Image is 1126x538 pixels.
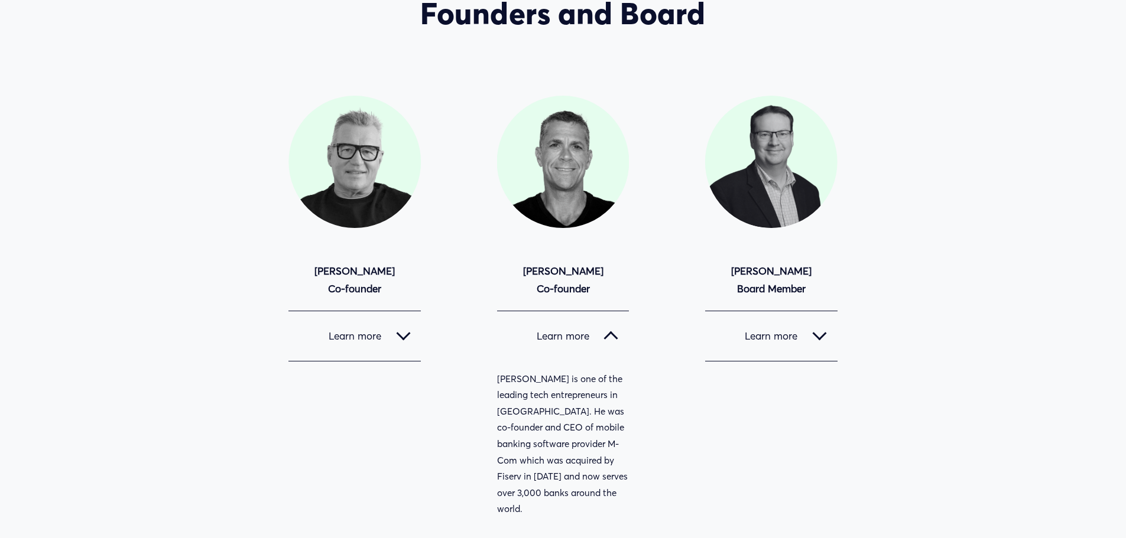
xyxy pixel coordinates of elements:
[716,330,813,342] span: Learn more
[508,330,605,342] span: Learn more
[288,311,421,361] button: Learn more
[497,311,629,361] button: Learn more
[299,330,396,342] span: Learn more
[497,371,629,517] p: [PERSON_NAME] is one of the leading tech entrepreneurs in [GEOGRAPHIC_DATA]. He was co-founder an...
[731,265,812,295] strong: [PERSON_NAME] Board Member
[314,265,395,295] strong: [PERSON_NAME] Co-founder
[705,311,838,361] button: Learn more
[523,265,603,295] strong: [PERSON_NAME] Co-founder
